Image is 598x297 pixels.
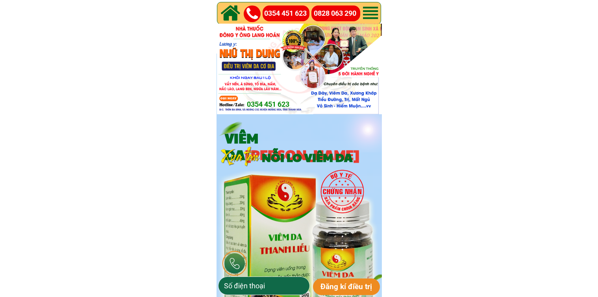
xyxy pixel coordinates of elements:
[313,278,380,295] p: Đăng kí điều trị
[247,99,326,110] a: 0354 451 623
[262,150,398,164] h3: NỖI LO VIÊM DA
[222,277,306,295] input: Số điện thoại
[264,8,311,19] a: 0354 451 623
[225,130,391,163] h3: VIÊM DA
[314,8,361,19] a: 0828 063 290
[245,145,359,164] span: [PERSON_NAME]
